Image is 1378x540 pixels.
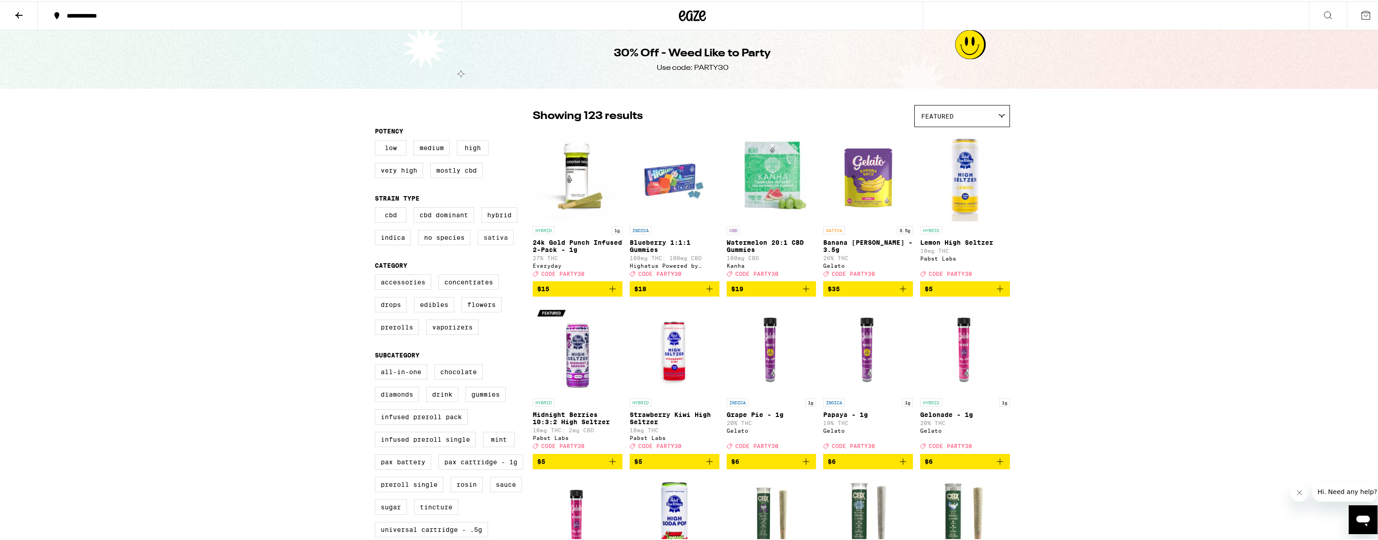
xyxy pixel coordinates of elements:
[430,161,483,177] label: Mostly CBD
[727,410,816,417] p: Grape Pie - 1g
[920,280,1010,295] button: Add to bag
[823,426,913,432] div: Gelato
[823,261,913,267] div: Gelato
[375,476,443,491] label: Preroll Single
[375,229,411,244] label: Indica
[533,302,622,393] img: Pabst Labs - Midnight Berries 10:3:2 High Seltzer
[541,442,585,448] span: CODE PARTY30
[735,442,779,448] span: CODE PARTY30
[920,426,1010,432] div: Gelato
[823,397,845,405] p: INDICA
[630,254,719,260] p: 100mg THC: 100mg CBD
[375,430,476,446] label: Infused Preroll Single
[823,280,913,295] button: Add to bag
[375,261,407,268] legend: Category
[630,397,651,405] p: HYBRID
[727,426,816,432] div: Gelato
[478,229,514,244] label: Sativa
[630,434,719,439] div: Pabst Labs
[920,453,1010,468] button: Add to bag
[828,457,836,464] span: $6
[533,397,554,405] p: HYBRID
[828,284,840,291] span: $35
[533,254,622,260] p: 27% THC
[638,270,682,275] span: CODE PARTY30
[638,442,682,448] span: CODE PARTY30
[920,130,1010,280] a: Open page for Lemon High Seltzer from Pabst Labs
[727,302,816,393] img: Gelato - Grape Pie - 1g
[630,130,719,220] img: Highatus Powered by Cannabiotix - Blueberry 1:1:1 Gummies
[375,206,406,221] label: CBD
[533,261,622,267] div: Everyday
[920,419,1010,425] p: 20% THC
[920,397,942,405] p: HYBRID
[457,139,489,154] label: High
[465,385,506,401] label: Gummies
[823,130,913,220] img: Gelato - Banana Runtz - 3.5g
[630,453,719,468] button: Add to bag
[832,270,875,275] span: CODE PARTY30
[727,238,816,252] p: Watermelon 20:1 CBD Gummies
[533,302,622,452] a: Open page for Midnight Berries 10:3:2 High Seltzer from Pabst Labs
[375,161,423,177] label: Very High
[414,139,450,154] label: Medium
[920,130,1010,220] img: Pabst Labs - Lemon High Seltzer
[731,284,743,291] span: $19
[823,225,845,233] p: SATIVA
[727,130,816,280] a: Open page for Watermelon 20:1 CBD Gummies from Kanha
[533,225,554,233] p: HYBRID
[727,280,816,295] button: Add to bag
[537,284,549,291] span: $15
[999,397,1010,405] p: 1g
[533,453,622,468] button: Add to bag
[929,442,972,448] span: CODE PARTY30
[375,350,419,357] legend: Subcategory
[533,410,622,424] p: Midnight Berries 10:3:2 High Seltzer
[823,130,913,280] a: Open page for Banana Runtz - 3.5g from Gelato
[533,107,643,123] p: Showing 123 results
[451,476,483,491] label: Rosin
[426,318,479,334] label: Vaporizers
[805,397,816,405] p: 1g
[630,225,651,233] p: INDICA
[657,62,728,72] div: Use code: PARTY30
[438,453,523,468] label: PAX Cartridge - 1g
[920,254,1010,260] div: Pabst Labs
[481,206,517,221] label: Hybrid
[727,419,816,425] p: 20% THC
[490,476,522,491] label: Sauce
[630,426,719,432] p: 10mg THC
[483,430,515,446] label: Mint
[541,270,585,275] span: CODE PARTY30
[375,139,406,154] label: Low
[630,302,719,393] img: Pabst Labs - Strawberry Kiwi High Seltzer
[533,130,622,220] img: Everyday - 24k Gold Punch Infused 2-Pack - 1g
[634,457,642,464] span: $5
[921,111,954,119] span: Featured
[533,434,622,439] div: Pabst Labs
[727,302,816,452] a: Open page for Grape Pie - 1g from Gelato
[925,284,933,291] span: $5
[823,419,913,425] p: 19% THC
[414,206,474,221] label: CBD Dominant
[823,302,913,393] img: Gelato - Papaya - 1g
[630,280,719,295] button: Add to bag
[727,225,740,233] p: CBD
[438,273,499,288] label: Concentrates
[920,247,1010,252] p: 10mg THC
[375,363,427,378] label: All-In-One
[614,45,771,60] h1: 30% Off - Weed Like to Party
[1349,504,1378,533] iframe: Button to launch messaging window
[533,426,622,432] p: 10mg THC: 2mg CBD
[630,238,719,252] p: Blueberry 1:1:1 Gummies
[630,261,719,267] div: Highatus Powered by Cannabiotix
[897,225,913,233] p: 3.5g
[823,238,913,252] p: Banana [PERSON_NAME] - 3.5g
[823,410,913,417] p: Papaya - 1g
[727,261,816,267] div: Kanha
[375,193,419,201] legend: Strain Type
[735,270,779,275] span: CODE PARTY30
[731,457,739,464] span: $6
[1290,482,1309,500] iframe: Close message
